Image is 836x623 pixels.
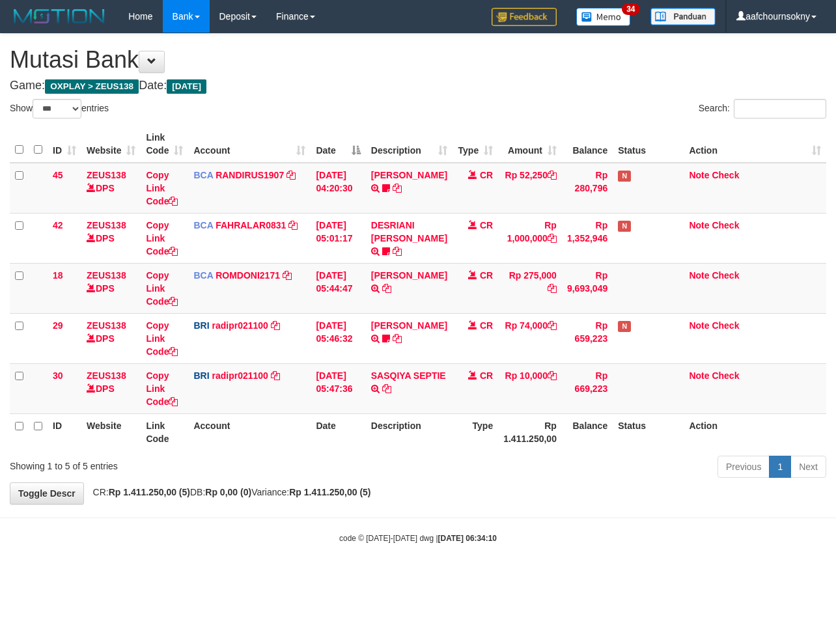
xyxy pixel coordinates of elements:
[480,320,493,331] span: CR
[311,263,365,313] td: [DATE] 05:44:47
[498,263,562,313] td: Rp 275,000
[271,370,280,381] a: Copy radipr021100 to clipboard
[146,320,178,357] a: Copy Link Code
[492,8,557,26] img: Feedback.jpg
[212,370,268,381] a: radipr021100
[289,487,370,497] strong: Rp 1.411.250,00 (5)
[216,220,286,230] a: FAHRALAR0831
[790,456,826,478] a: Next
[311,126,365,163] th: Date: activate to sort column descending
[699,99,826,118] label: Search:
[286,170,296,180] a: Copy RANDIRUS1907 to clipboard
[498,363,562,413] td: Rp 10,000
[562,363,613,413] td: Rp 669,223
[712,170,739,180] a: Check
[712,320,739,331] a: Check
[548,233,557,243] a: Copy Rp 1,000,000 to clipboard
[769,456,791,478] a: 1
[712,270,739,281] a: Check
[689,220,709,230] a: Note
[562,263,613,313] td: Rp 9,693,049
[393,333,402,344] a: Copy STEVANO FERNAN to clipboard
[53,370,63,381] span: 30
[618,321,631,332] span: Has Note
[10,79,826,92] h4: Game: Date:
[81,163,141,214] td: DPS
[311,413,365,450] th: Date
[684,126,826,163] th: Action: activate to sort column ascending
[311,313,365,363] td: [DATE] 05:46:32
[212,320,268,331] a: radipr021100
[382,283,391,294] a: Copy MUHAMMAD IQB to clipboard
[712,220,739,230] a: Check
[311,163,365,214] td: [DATE] 04:20:30
[87,220,126,230] a: ZEUS138
[622,3,639,15] span: 34
[453,126,498,163] th: Type: activate to sort column ascending
[109,487,190,497] strong: Rp 1.411.250,00 (5)
[141,413,188,450] th: Link Code
[480,270,493,281] span: CR
[371,270,447,281] a: [PERSON_NAME]
[87,270,126,281] a: ZEUS138
[193,170,213,180] span: BCA
[87,487,371,497] span: CR: DB: Variance:
[548,283,557,294] a: Copy Rp 275,000 to clipboard
[548,370,557,381] a: Copy Rp 10,000 to clipboard
[562,313,613,363] td: Rp 659,223
[271,320,280,331] a: Copy radipr021100 to clipboard
[498,413,562,450] th: Rp 1.411.250,00
[618,171,631,182] span: Has Note
[498,313,562,363] td: Rp 74,000
[141,126,188,163] th: Link Code: activate to sort column ascending
[311,363,365,413] td: [DATE] 05:47:36
[146,220,178,256] a: Copy Link Code
[311,213,365,263] td: [DATE] 05:01:17
[371,220,447,243] a: DESRIANI [PERSON_NAME]
[205,487,251,497] strong: Rp 0,00 (0)
[689,170,709,180] a: Note
[81,313,141,363] td: DPS
[81,413,141,450] th: Website
[167,79,206,94] span: [DATE]
[718,456,770,478] a: Previous
[87,170,126,180] a: ZEUS138
[480,170,493,180] span: CR
[146,270,178,307] a: Copy Link Code
[193,320,209,331] span: BRI
[480,370,493,381] span: CR
[562,126,613,163] th: Balance
[562,163,613,214] td: Rp 280,796
[45,79,139,94] span: OXPLAY > ZEUS138
[339,534,497,543] small: code © [DATE]-[DATE] dwg |
[48,413,81,450] th: ID
[10,454,339,473] div: Showing 1 to 5 of 5 entries
[53,170,63,180] span: 45
[684,413,826,450] th: Action
[382,383,391,394] a: Copy SASQIYA SEPTIE to clipboard
[146,170,178,206] a: Copy Link Code
[81,263,141,313] td: DPS
[562,213,613,263] td: Rp 1,352,946
[650,8,716,25] img: panduan.png
[188,126,311,163] th: Account: activate to sort column ascending
[10,47,826,73] h1: Mutasi Bank
[371,320,447,331] a: [PERSON_NAME]
[53,270,63,281] span: 18
[618,221,631,232] span: Has Note
[480,220,493,230] span: CR
[216,170,284,180] a: RANDIRUS1907
[576,8,631,26] img: Button%20Memo.svg
[393,183,402,193] a: Copy TENNY SETIAWAN to clipboard
[438,534,497,543] strong: [DATE] 06:34:10
[371,170,447,180] a: [PERSON_NAME]
[613,126,684,163] th: Status
[193,220,213,230] span: BCA
[81,213,141,263] td: DPS
[548,170,557,180] a: Copy Rp 52,250 to clipboard
[366,126,453,163] th: Description: activate to sort column ascending
[613,413,684,450] th: Status
[10,99,109,118] label: Show entries
[10,7,109,26] img: MOTION_logo.png
[53,320,63,331] span: 29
